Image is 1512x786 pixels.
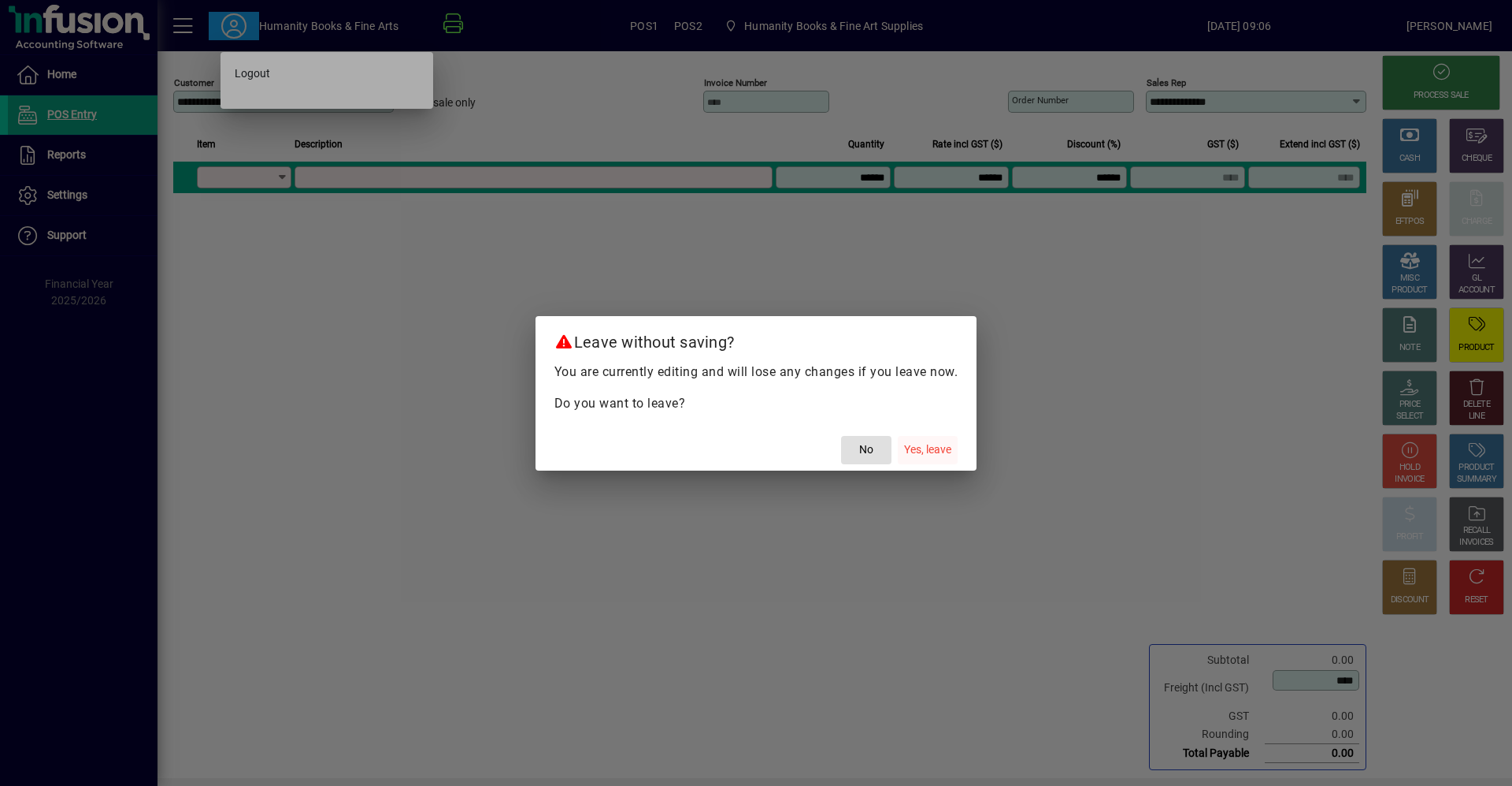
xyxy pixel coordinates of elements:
[841,436,891,464] button: No
[898,436,958,464] button: Yes, leave
[554,394,958,413] p: Do you want to leave?
[554,363,958,382] p: You are currently editing and will lose any changes if you leave now.
[904,441,951,458] span: Yes, leave
[535,316,977,362] h2: Leave without saving?
[859,441,873,458] span: No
